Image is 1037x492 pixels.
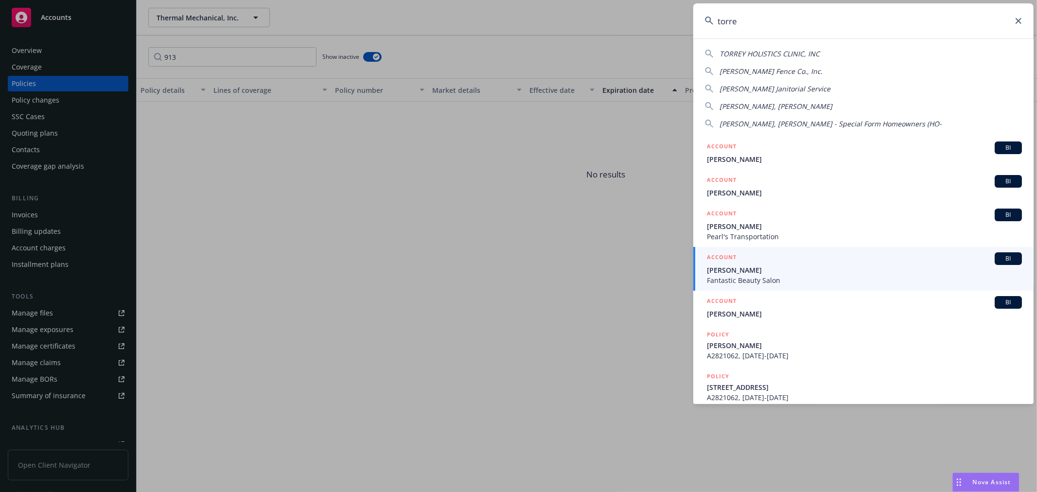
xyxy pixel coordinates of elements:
span: TORREY HOLISTICS CLINIC, INC [720,49,820,58]
a: POLICY[PERSON_NAME]A2821062, [DATE]-[DATE] [693,324,1034,366]
span: A2821062, [DATE]-[DATE] [707,351,1022,361]
span: [PERSON_NAME] [707,309,1022,319]
span: BI [999,143,1018,152]
div: Drag to move [953,473,965,492]
span: BI [999,177,1018,186]
span: BI [999,254,1018,263]
a: POLICY[STREET_ADDRESS]A2821062, [DATE]-[DATE] [693,366,1034,408]
span: [PERSON_NAME], [PERSON_NAME] [720,102,832,111]
a: ACCOUNTBI[PERSON_NAME]Fantastic Beauty Salon [693,247,1034,291]
h5: ACCOUNT [707,252,737,264]
a: ACCOUNTBI[PERSON_NAME] [693,170,1034,203]
h5: ACCOUNT [707,209,737,220]
h5: ACCOUNT [707,296,737,308]
span: Nova Assist [973,478,1011,486]
input: Search... [693,3,1034,38]
h5: ACCOUNT [707,141,737,153]
h5: POLICY [707,371,729,381]
span: [PERSON_NAME] [707,221,1022,231]
a: ACCOUNTBI[PERSON_NAME] [693,136,1034,170]
a: ACCOUNTBI[PERSON_NAME]Pearl's Transportation [693,203,1034,247]
span: BI [999,211,1018,219]
span: [PERSON_NAME] [707,340,1022,351]
span: [PERSON_NAME] [707,265,1022,275]
span: [PERSON_NAME] Janitorial Service [720,84,830,93]
span: [PERSON_NAME] [707,188,1022,198]
h5: ACCOUNT [707,175,737,187]
span: [STREET_ADDRESS] [707,382,1022,392]
h5: POLICY [707,330,729,339]
span: [PERSON_NAME] Fence Co., Inc. [720,67,823,76]
span: A2821062, [DATE]-[DATE] [707,392,1022,403]
span: BI [999,298,1018,307]
span: [PERSON_NAME] [707,154,1022,164]
span: [PERSON_NAME], [PERSON_NAME] - Special Form Homeowners (HO- [720,119,942,128]
span: Pearl's Transportation [707,231,1022,242]
a: ACCOUNTBI[PERSON_NAME] [693,291,1034,324]
span: Fantastic Beauty Salon [707,275,1022,285]
button: Nova Assist [952,473,1019,492]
